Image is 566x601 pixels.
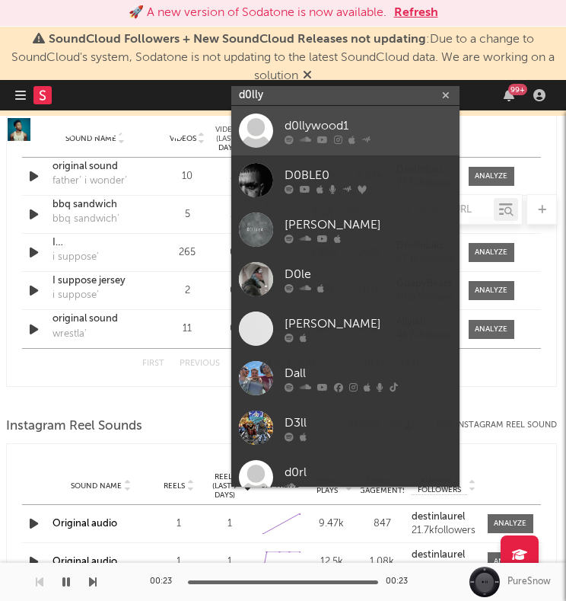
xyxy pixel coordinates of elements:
div: D0BLE0 [285,166,452,184]
div: 🚀 A new version of Sodatone is now available. [129,4,386,22]
div: Dall [285,364,452,382]
div: wrestla' [52,327,87,342]
div: 9.47k [310,516,353,532]
div: D0le [285,265,452,283]
div: 265 [168,245,206,261]
button: First [142,360,164,368]
div: 1 [208,555,252,570]
div: 847 [361,516,404,532]
a: D3ll [231,403,459,452]
div: 21.7k followers [412,526,476,536]
div: 10 [168,169,206,184]
span: Dismiss [303,70,312,82]
span: Reels [164,481,185,491]
strong: destinlaurel [412,550,465,560]
div: PureSnow [507,575,551,589]
div: D3ll [285,414,452,432]
div: 1.08k [361,555,404,570]
div: + Add Instagram Reel Sound [412,421,557,430]
div: 0 [230,321,236,337]
div: 0 [230,245,236,261]
a: d0rl [231,452,459,502]
a: Original audio [52,557,117,567]
a: [PERSON_NAME] [231,205,459,254]
div: 2 [231,169,236,184]
a: I suppose jersey [52,273,138,289]
button: 99+ [504,89,514,101]
strong: destinlaurel [412,512,465,522]
button: Previous [180,360,220,368]
div: 99 + [508,84,527,95]
div: i suppose' [52,288,99,303]
a: original sound [52,159,138,174]
div: 12.5k [310,555,353,570]
a: Original audio [52,519,117,529]
div: 1 [208,516,252,532]
a: D0le [231,254,459,304]
a: destinlaurel [412,550,476,561]
a: Dall [231,353,459,403]
div: father’ i wonder’ [52,174,127,189]
button: + Add Instagram Reel Sound [428,421,557,430]
a: original sound [52,312,138,327]
button: Refresh [394,4,438,22]
div: d0rl [285,463,452,481]
a: D0BLE0 [231,155,459,205]
a: I suppose..destinlaurel [52,235,138,251]
div: 1 [157,516,201,532]
div: 2 [168,283,206,299]
div: [PERSON_NAME] [285,216,452,234]
span: SoundCloud Followers + New SoundCloud Releases not updating [49,34,426,46]
span: : Due to a change to SoundCloud's system, Sodatone is not updating to the latest SoundCloud data.... [11,34,555,82]
div: i suppose' [52,250,99,265]
div: 00:23 [386,573,416,591]
input: Search for artists [231,86,459,105]
div: 0 [230,283,236,299]
div: 1 [157,555,201,570]
div: 00:23 [150,573,180,591]
div: 11 [168,321,206,337]
a: [PERSON_NAME] [231,304,459,353]
span: Sound Name [71,481,122,491]
a: destinlaurel [412,512,476,523]
span: Reels (last 7 days) [208,472,243,500]
div: [PERSON_NAME] [285,315,452,333]
a: d0llywood1 [231,106,459,155]
div: d0llywood1 [285,117,452,135]
span: Instagram Reel Sounds [6,417,142,436]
